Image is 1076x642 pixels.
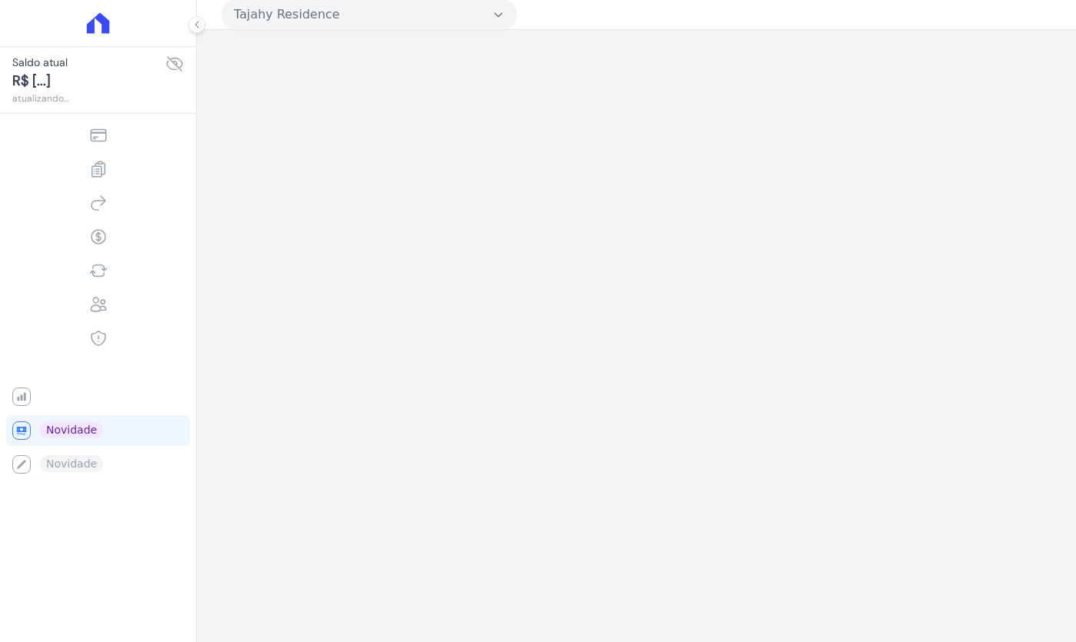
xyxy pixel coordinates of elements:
span: atualizando... [12,91,165,105]
a: Novidade [6,415,190,446]
nav: Sidebar [12,120,184,480]
span: R$ [...] [12,71,165,91]
span: Saldo atual [12,55,165,71]
span: Novidade [40,421,103,438]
